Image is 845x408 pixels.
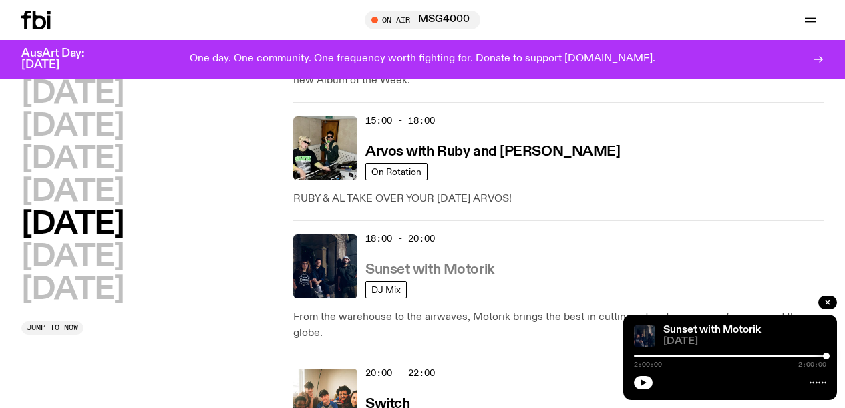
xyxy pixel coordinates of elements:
span: 20:00 - 22:00 [365,367,435,379]
button: [DATE] [21,210,124,240]
button: [DATE] [21,144,124,174]
a: Arvos with Ruby and [PERSON_NAME] [365,142,620,159]
button: [DATE] [21,275,124,305]
p: One day. One community. One frequency worth fighting for. Donate to support [DOMAIN_NAME]. [190,53,655,65]
span: 2:00:00 [798,361,826,368]
button: On AirMSG4000 [365,11,480,29]
span: [DATE] [663,337,826,347]
a: DJ Mix [365,281,407,298]
span: On Rotation [371,166,421,176]
span: 18:00 - 20:00 [365,232,435,245]
h3: Sunset with Motorik [365,263,494,277]
p: From the warehouse to the airwaves, Motorik brings the best in cutting-edge dance music from arou... [293,309,824,341]
a: Sunset with Motorik [365,260,494,277]
button: [DATE] [21,242,124,272]
span: DJ Mix [371,284,401,294]
img: Ruby wears a Collarbones t shirt and pretends to play the DJ decks, Al sings into a pringles can.... [293,116,357,180]
h3: AusArt Day: [DATE] [21,48,107,71]
p: RUBY & AL TAKE OVER YOUR [DATE] ARVOS! [293,191,824,207]
span: Jump to now [27,324,78,331]
button: Jump to now [21,321,83,335]
button: [DATE] [21,79,124,109]
button: [DATE] [21,112,124,142]
a: Sunset with Motorik [663,325,761,335]
a: On Rotation [365,163,428,180]
button: [DATE] [21,177,124,207]
span: 2:00:00 [634,361,662,368]
h3: Arvos with Ruby and [PERSON_NAME] [365,145,620,159]
span: 15:00 - 18:00 [365,114,435,127]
